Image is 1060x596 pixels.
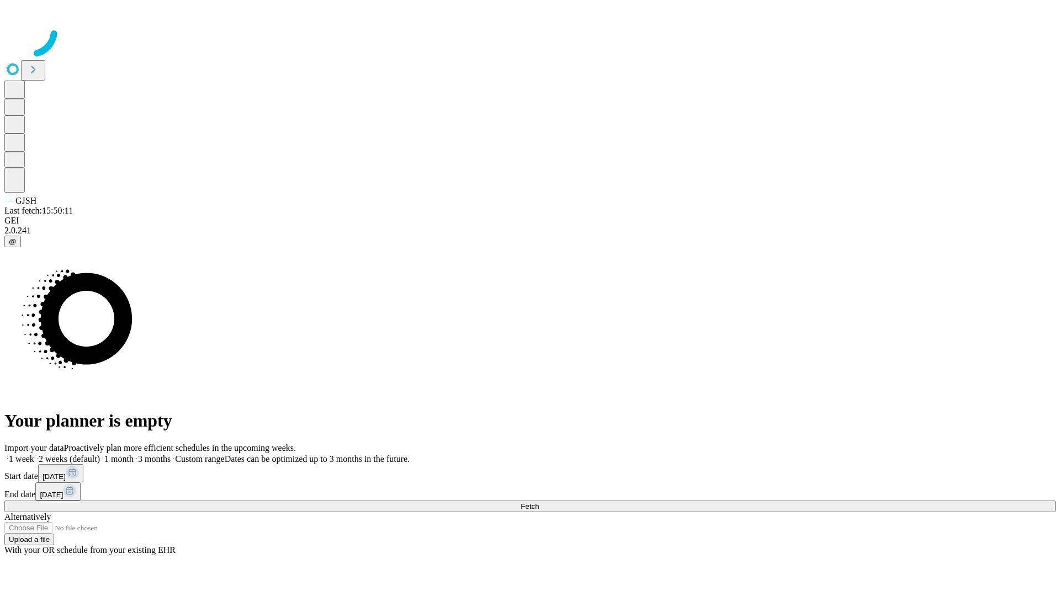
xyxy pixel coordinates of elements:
[4,545,176,555] span: With your OR schedule from your existing EHR
[43,472,66,481] span: [DATE]
[40,491,63,499] span: [DATE]
[104,454,134,464] span: 1 month
[35,482,81,501] button: [DATE]
[15,196,36,205] span: GJSH
[4,534,54,545] button: Upload a file
[225,454,410,464] span: Dates can be optimized up to 3 months in the future.
[4,206,73,215] span: Last fetch: 15:50:11
[138,454,171,464] span: 3 months
[4,226,1056,236] div: 2.0.241
[4,464,1056,482] div: Start date
[4,501,1056,512] button: Fetch
[4,512,51,521] span: Alternatively
[4,443,64,453] span: Import your data
[4,482,1056,501] div: End date
[4,216,1056,226] div: GEI
[38,464,83,482] button: [DATE]
[521,502,539,510] span: Fetch
[9,237,17,246] span: @
[39,454,100,464] span: 2 weeks (default)
[4,411,1056,431] h1: Your planner is empty
[9,454,34,464] span: 1 week
[4,236,21,247] button: @
[64,443,296,453] span: Proactively plan more efficient schedules in the upcoming weeks.
[175,454,224,464] span: Custom range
